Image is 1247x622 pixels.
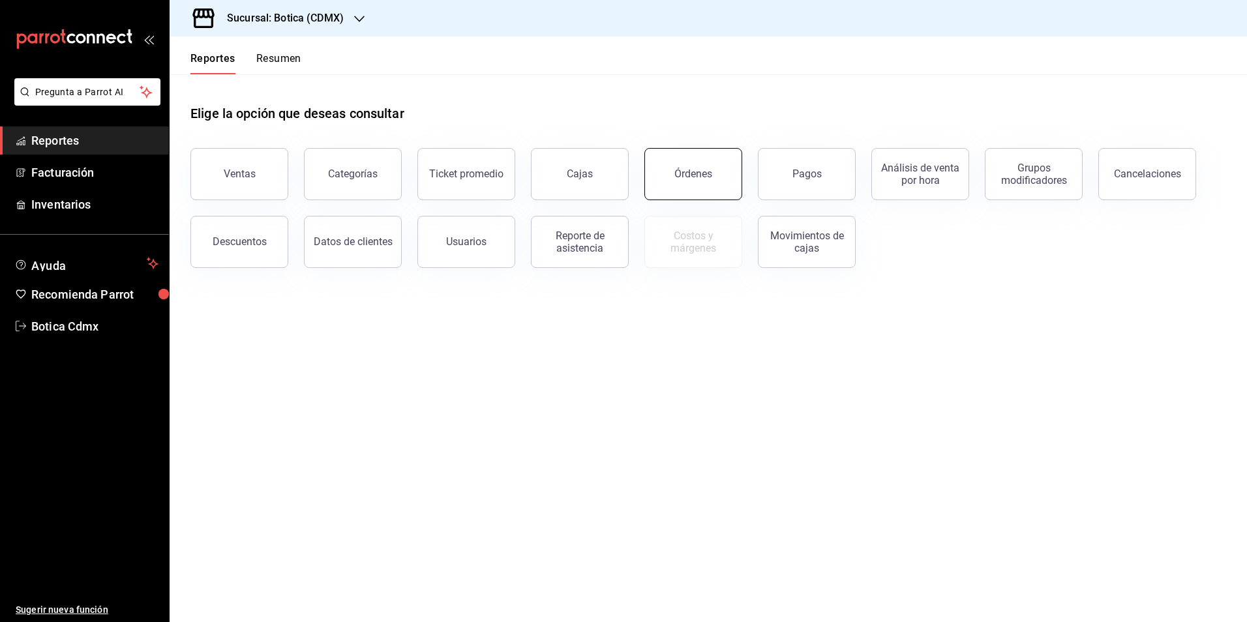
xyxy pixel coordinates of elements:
[644,148,742,200] button: Órdenes
[1098,148,1196,200] button: Cancelaciones
[190,52,301,74] div: navigation tabs
[9,95,160,108] a: Pregunta a Parrot AI
[567,166,593,182] div: Cajas
[531,216,629,268] button: Reporte de asistencia
[16,603,158,617] span: Sugerir nueva función
[304,148,402,200] button: Categorías
[217,10,344,26] h3: Sucursal: Botica (CDMX)
[35,85,140,99] span: Pregunta a Parrot AI
[190,148,288,200] button: Ventas
[31,132,158,149] span: Reportes
[31,196,158,213] span: Inventarios
[417,216,515,268] button: Usuarios
[190,52,235,74] button: Reportes
[314,235,393,248] div: Datos de clientes
[31,286,158,303] span: Recomienda Parrot
[190,216,288,268] button: Descuentos
[871,148,969,200] button: Análisis de venta por hora
[539,230,620,254] div: Reporte de asistencia
[224,168,256,180] div: Ventas
[429,168,503,180] div: Ticket promedio
[758,148,856,200] button: Pagos
[674,168,712,180] div: Órdenes
[143,34,154,44] button: open_drawer_menu
[644,216,742,268] button: Contrata inventarios para ver este reporte
[985,148,1083,200] button: Grupos modificadores
[31,256,142,271] span: Ayuda
[758,216,856,268] button: Movimientos de cajas
[190,104,404,123] h1: Elige la opción que deseas consultar
[304,216,402,268] button: Datos de clientes
[653,230,734,254] div: Costos y márgenes
[256,52,301,74] button: Resumen
[993,162,1074,186] div: Grupos modificadores
[31,318,158,335] span: Botica Cdmx
[14,78,160,106] button: Pregunta a Parrot AI
[880,162,961,186] div: Análisis de venta por hora
[531,148,629,200] a: Cajas
[446,235,487,248] div: Usuarios
[31,164,158,181] span: Facturación
[328,168,378,180] div: Categorías
[1114,168,1181,180] div: Cancelaciones
[766,230,847,254] div: Movimientos de cajas
[792,168,822,180] div: Pagos
[213,235,267,248] div: Descuentos
[417,148,515,200] button: Ticket promedio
